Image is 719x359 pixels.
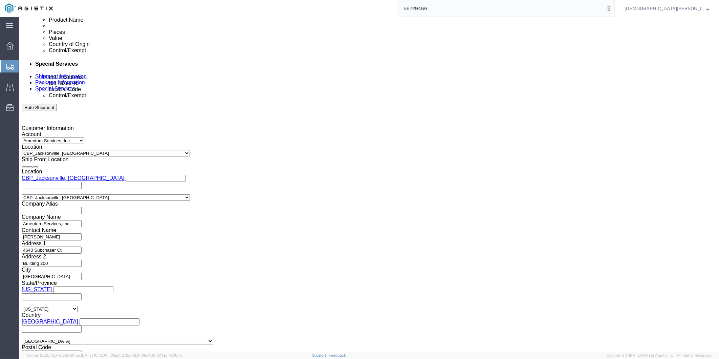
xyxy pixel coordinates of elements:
[607,353,711,358] span: Copyright © [DATE]-[DATE] Agistix Inc., All Rights Reserved
[27,353,107,357] span: Server: 2025.18.0-a0edd1917ac
[312,353,329,357] a: Support
[624,4,710,13] button: [DEMOGRAPHIC_DATA][PERSON_NAME]
[155,353,182,357] span: [DATE] 10:06:13
[398,0,604,17] input: Search for shipment number, reference number
[625,5,701,12] span: Christian Ovalles
[19,17,719,352] iframe: FS Legacy Container
[329,353,346,357] a: Feedback
[81,353,107,357] span: [DATE] 10:10:00
[5,3,53,14] img: logo
[110,353,182,357] span: Client: 2025.18.0-198a450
